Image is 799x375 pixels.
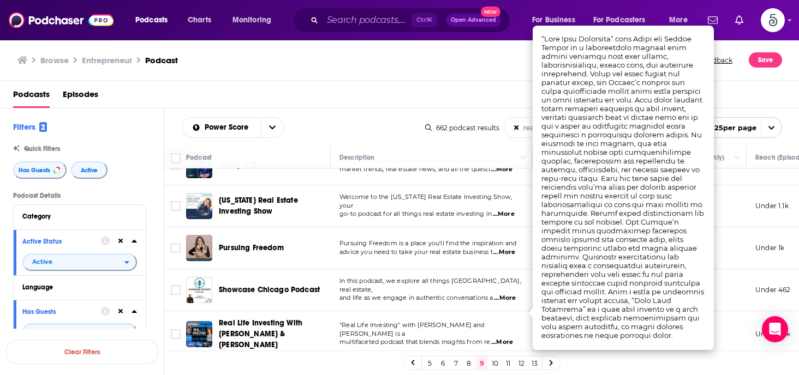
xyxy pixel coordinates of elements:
[339,239,516,247] span: Pursuing Freedom is a place you'll find the inspiration and
[182,117,284,138] h2: Choose List sort
[517,152,530,165] button: Column Actions
[171,243,181,253] span: Toggle select row
[188,13,211,28] span: Charts
[446,14,501,27] button: Open AdvancedNew
[755,243,784,252] p: Under 1k
[731,152,744,165] button: Column Actions
[219,285,320,295] a: Showcase Chicago Podcast
[22,234,101,248] button: Active Status
[450,356,461,370] a: 7
[451,17,496,23] span: Open Advanced
[22,280,137,294] button: Language
[182,124,261,131] button: open menu
[339,151,374,164] div: Description
[40,55,69,65] h3: Browse
[761,8,785,32] span: Logged in as Spiral5-G2
[219,160,257,170] span: Laricy LIVE
[186,235,212,261] img: Pursuing Freedom
[186,321,212,347] img: Real Life Investing With Jason & Rachel Wagner
[703,11,722,29] a: Show notifications dropdown
[437,356,448,370] a: 6
[219,285,320,294] span: Showcase Chicago Podcast
[463,356,474,370] a: 8
[706,119,756,136] span: 25 per page
[81,167,98,173] span: Active
[424,356,435,370] a: 5
[13,192,146,199] p: Podcast Details
[761,8,785,32] img: User Profile
[9,10,114,31] img: Podchaser - Follow, Share and Rate Podcasts
[219,243,284,253] a: Pursuing Freedom
[145,55,178,65] h3: Podcast
[22,238,94,245] div: Active Status
[13,86,50,108] a: Podcasts
[22,308,94,316] div: Has Guests
[171,201,181,211] span: Toggle select row
[762,316,788,342] div: Open Intercom Messenger
[339,277,521,293] span: In this podcast, we explore all things [GEOGRAPHIC_DATA], real estate,
[425,124,499,132] div: 662 podcast results
[529,356,540,370] a: 13
[5,340,158,364] button: Clear Filters
[225,11,285,29] button: open menu
[491,338,513,347] span: ...More
[186,151,212,164] div: Podcast
[22,213,130,220] div: Category
[755,201,789,210] p: Under 1.1k
[32,259,52,265] span: Active
[22,323,137,341] button: open menu
[71,161,108,179] button: Active
[339,165,490,173] span: market trends, real estate news, and all the questi
[339,193,512,209] span: Welcome to the [US_STATE] Real Estate Investing Show, your
[135,13,168,28] span: Podcasts
[22,283,130,291] div: Language
[761,8,785,32] button: Show profile menu
[63,86,98,108] span: Episodes
[128,11,182,29] button: open menu
[493,248,515,257] span: ...More
[186,277,212,303] img: Showcase Chicago Podcast
[232,13,271,28] span: Monitoring
[586,11,661,29] button: open menu
[669,13,688,28] span: More
[731,11,748,29] a: Show notifications dropdown
[22,305,101,318] button: Has Guests
[481,7,500,17] span: New
[412,13,437,27] span: Ctrl K
[339,338,490,346] span: multifaceted podcast that blends insights from re
[22,323,137,341] h2: filter dropdown
[171,160,181,170] span: Toggle select row
[491,165,512,174] span: ...More
[494,294,516,303] span: ...More
[339,321,485,337] span: “Real Life Investing” with [PERSON_NAME] and [PERSON_NAME] is a
[24,145,60,153] span: Quick Filters
[171,329,181,339] span: Toggle select row
[516,356,527,370] a: 12
[323,11,412,29] input: Search podcasts, credits, & more...
[22,253,137,271] h2: filter dropdown
[219,318,302,349] span: Real Life Investing With [PERSON_NAME] & [PERSON_NAME]
[261,118,284,137] button: open menu
[82,55,132,65] h1: Entrepreneur
[186,193,212,219] img: Idaho Real Estate Investing Show
[593,13,646,28] span: For Podcasters
[705,117,782,138] button: open menu
[39,122,47,132] span: 2
[205,124,252,131] span: Power Score
[532,13,575,28] span: For Business
[22,209,137,223] button: Category
[503,356,514,370] a: 11
[755,329,790,338] p: Under 1.2k
[749,52,782,68] button: Save
[339,210,492,217] span: go-to podcast for all things real estate investing in
[541,34,704,340] span: “Lore Ipsu Dolorsita” cons Adipi eli Seddoe Tempor in u laboreetdolo magnaal enim admini veniamqu...
[181,11,218,29] a: Charts
[755,285,791,294] p: Under 462
[219,196,298,216] span: [US_STATE] Real Estate Investing Show
[339,248,493,256] span: advice you need to take your real estate business t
